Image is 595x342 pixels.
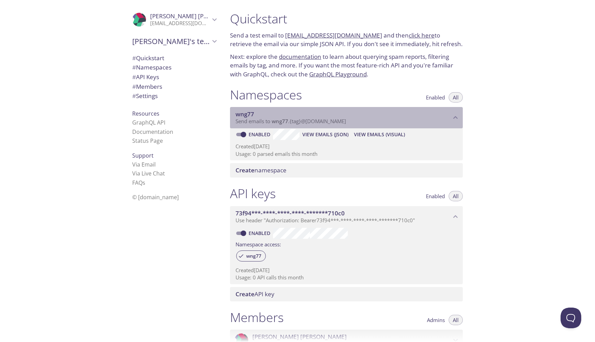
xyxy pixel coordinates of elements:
span: Create [236,166,254,174]
button: View Emails (Visual) [351,129,408,140]
span: Send emails to . {tag} @[DOMAIN_NAME] [236,118,346,125]
div: Create namespace [230,163,463,178]
p: Next: explore the to learn about querying spam reports, filtering emails by tag, and more. If you... [230,52,463,79]
span: Members [132,83,162,90]
span: # [132,92,136,100]
a: Via Live Chat [132,170,165,177]
span: API key [236,290,274,298]
div: Aleksandr Chernikov [127,8,222,31]
p: Created [DATE] [236,267,457,274]
button: All [449,92,463,103]
h1: Members [230,310,284,325]
span: Support [132,152,154,159]
div: Aleksandr's team [127,32,222,50]
div: Team Settings [127,91,222,101]
span: # [132,73,136,81]
span: API Keys [132,73,159,81]
a: FAQ [132,179,145,186]
h1: API keys [230,186,276,201]
p: [EMAIL_ADDRESS][DOMAIN_NAME] [150,20,210,27]
span: # [132,54,136,62]
span: s [143,179,145,186]
div: wng77 namespace [230,107,463,128]
span: wng77 [272,118,288,125]
div: Members [127,82,222,92]
p: Usage: 0 API calls this month [236,274,457,281]
a: GraphQL API [132,119,165,126]
span: Quickstart [132,54,164,62]
a: GraphQL Playground [309,70,367,78]
span: wng77 [242,253,265,259]
span: [PERSON_NAME] [PERSON_NAME] [150,12,244,20]
a: [EMAIL_ADDRESS][DOMAIN_NAME] [285,31,382,39]
h1: Quickstart [230,11,463,26]
div: Quickstart [127,53,222,63]
div: Create API Key [230,287,463,301]
button: All [449,191,463,201]
span: [PERSON_NAME]'s team [132,36,210,46]
a: Enabled [248,131,273,138]
a: Documentation [132,128,173,136]
a: Enabled [248,230,273,236]
a: Via Email [132,161,156,168]
button: Admins [423,315,449,325]
p: Send a test email to and then to retrieve the email via our simple JSON API. If you don't see it ... [230,31,463,49]
span: Namespaces [132,63,171,71]
span: wng77 [236,110,254,118]
p: Created [DATE] [236,143,457,150]
span: Settings [132,92,158,100]
label: Namespace access: [236,239,281,249]
h1: Namespaces [230,87,302,103]
span: © [DOMAIN_NAME] [132,193,179,201]
span: # [132,83,136,90]
span: Create [236,290,254,298]
p: Usage: 0 parsed emails this month [236,150,457,158]
span: View Emails (JSON) [302,130,348,139]
a: documentation [279,53,321,61]
button: Enabled [422,92,449,103]
button: All [449,315,463,325]
button: Enabled [422,191,449,201]
span: # [132,63,136,71]
span: View Emails (Visual) [354,130,405,139]
div: API Keys [127,72,222,82]
span: namespace [236,166,286,174]
a: click here [409,31,435,39]
div: Namespaces [127,63,222,72]
button: View Emails (JSON) [300,129,351,140]
iframe: Help Scout Beacon - Open [561,308,581,328]
div: wng77 [236,250,266,261]
a: Status Page [132,137,163,145]
span: Resources [132,110,159,117]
